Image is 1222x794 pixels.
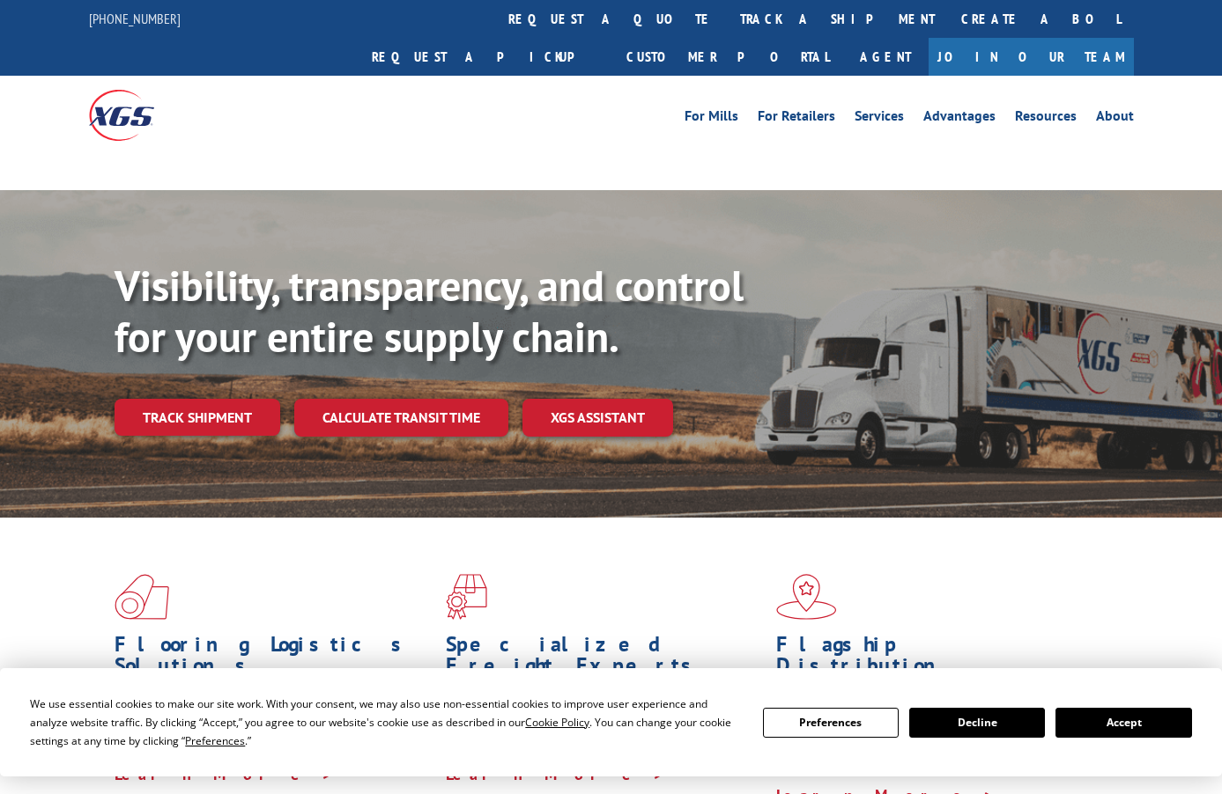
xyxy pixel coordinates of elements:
[89,10,181,27] a: [PHONE_NUMBER]
[115,764,334,784] a: Learn More >
[522,399,673,437] a: XGS ASSISTANT
[776,574,837,620] img: xgs-icon-flagship-distribution-model-red
[1055,708,1191,738] button: Accept
[842,38,929,76] a: Agent
[909,708,1045,738] button: Decline
[446,634,764,685] h1: Specialized Freight Experts
[446,764,665,784] a: Learn More >
[294,399,508,437] a: Calculate transit time
[763,708,899,738] button: Preferences
[115,399,280,436] a: Track shipment
[855,109,904,129] a: Services
[613,38,842,76] a: Customer Portal
[30,695,741,750] div: We use essential cookies to make our site work. With your consent, we may also use non-essential ...
[685,109,738,129] a: For Mills
[115,574,169,620] img: xgs-icon-total-supply-chain-intelligence-red
[359,38,613,76] a: Request a pickup
[115,258,744,364] b: Visibility, transparency, and control for your entire supply chain.
[776,634,1094,706] h1: Flagship Distribution Model
[1015,109,1077,129] a: Resources
[923,109,996,129] a: Advantages
[185,733,245,748] span: Preferences
[758,109,835,129] a: For Retailers
[929,38,1134,76] a: Join Our Team
[446,574,487,620] img: xgs-icon-focused-on-flooring-red
[115,634,433,685] h1: Flooring Logistics Solutions
[1096,109,1134,129] a: About
[525,715,589,730] span: Cookie Policy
